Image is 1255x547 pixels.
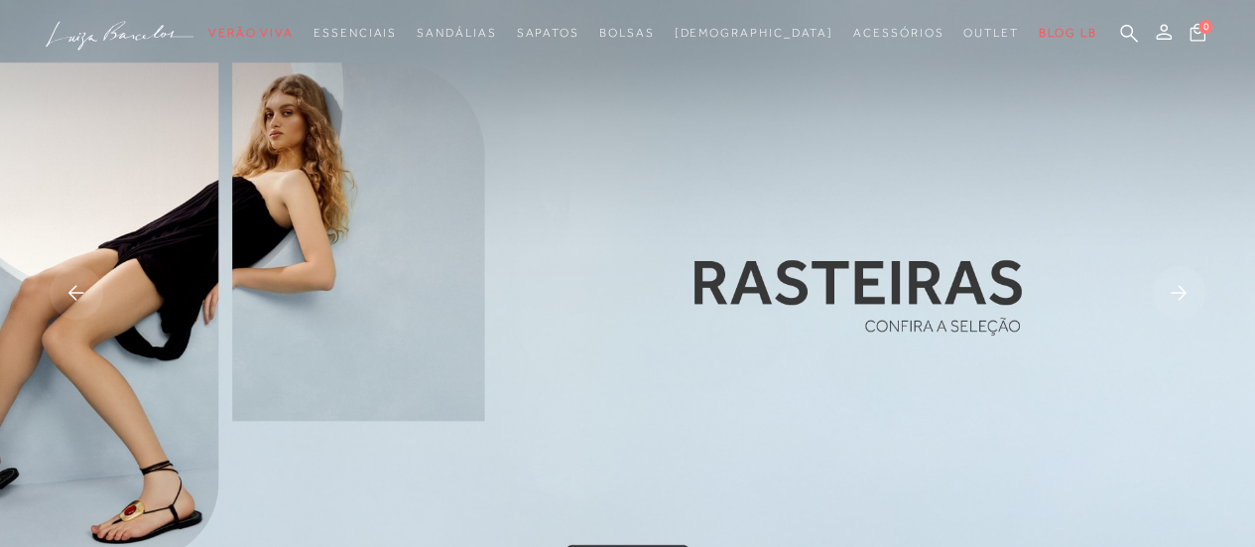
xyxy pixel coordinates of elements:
span: Verão Viva [208,26,294,40]
span: Sapatos [516,26,578,40]
a: categoryNavScreenReaderText [853,15,943,52]
span: Acessórios [853,26,943,40]
span: Outlet [963,26,1019,40]
a: noSubCategoriesText [674,15,833,52]
a: categoryNavScreenReaderText [516,15,578,52]
span: Sandálias [417,26,496,40]
a: categoryNavScreenReaderText [599,15,655,52]
button: 0 [1184,22,1211,49]
span: [DEMOGRAPHIC_DATA] [674,26,833,40]
a: categoryNavScreenReaderText [417,15,496,52]
a: categoryNavScreenReaderText [963,15,1019,52]
a: categoryNavScreenReaderText [208,15,294,52]
span: Essenciais [314,26,397,40]
a: BLOG LB [1039,15,1096,52]
a: categoryNavScreenReaderText [314,15,397,52]
span: 0 [1198,20,1212,34]
span: BLOG LB [1039,26,1096,40]
span: Bolsas [599,26,655,40]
